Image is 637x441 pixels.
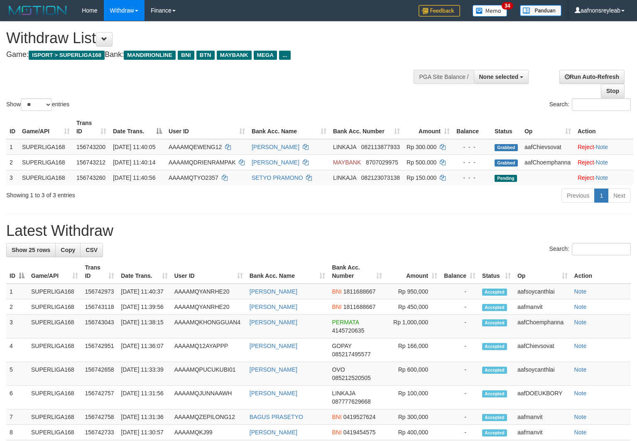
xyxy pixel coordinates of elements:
td: · [574,170,633,185]
span: LINKAJA [332,390,355,397]
span: Accepted [482,304,507,311]
span: Rp 150.000 [407,174,436,181]
span: BNI [178,51,194,60]
span: Show 25 rows [12,247,50,253]
span: Copy 1811688667 to clipboard [343,304,376,310]
th: Bank Acc. Name: activate to sort column ascending [248,115,330,139]
td: 156742733 [81,425,118,440]
th: Amount: activate to sort column ascending [385,260,441,284]
span: Accepted [482,414,507,421]
span: Accepted [482,367,507,374]
td: SUPERLIGA168 [19,170,73,185]
td: 4 [6,338,28,362]
span: Copy 0419454575 to clipboard [343,429,376,436]
th: User ID: activate to sort column ascending [165,115,248,139]
td: Rp 450,000 [385,299,441,315]
span: Copy 082123073138 to clipboard [361,174,400,181]
h4: Game: Bank: [6,51,416,59]
span: BNI [332,414,341,420]
td: aafChievsovat [521,139,574,155]
span: PERMATA [332,319,359,326]
img: Feedback.jpg [419,5,460,17]
a: Note [574,319,587,326]
a: [PERSON_NAME] [252,159,299,166]
span: MAYBANK [333,159,361,166]
a: BAGUS PRASETYO [250,414,303,420]
th: ID: activate to sort column descending [6,260,28,284]
span: Rp 500.000 [407,159,436,166]
a: Note [574,366,587,373]
input: Search: [572,98,631,111]
span: Rp 300.000 [407,144,436,150]
label: Show entries [6,98,69,111]
td: Rp 950,000 [385,284,441,299]
td: - [441,386,479,409]
td: - [441,409,479,425]
a: [PERSON_NAME] [250,390,297,397]
th: Action [571,260,631,284]
td: [DATE] 11:31:56 [118,386,171,409]
a: Note [574,288,587,295]
span: Accepted [482,429,507,436]
a: Copy [55,243,81,257]
a: Reject [578,144,594,150]
td: AAAAMQYANRHE20 [171,284,246,299]
span: MAYBANK [217,51,252,60]
a: [PERSON_NAME] [250,343,297,349]
a: [PERSON_NAME] [250,319,297,326]
td: 156742973 [81,284,118,299]
span: OVO [332,366,345,373]
span: Pending [495,175,517,182]
td: - [441,338,479,362]
span: CSV [86,247,98,253]
td: SUPERLIGA168 [28,315,81,338]
div: - - - [456,158,488,167]
td: AAAAMQJUNNAAWH [171,386,246,409]
span: GOPAY [332,343,351,349]
span: Accepted [482,390,507,397]
span: Copy 1811688667 to clipboard [343,288,376,295]
td: 2 [6,154,19,170]
td: - [441,362,479,386]
img: MOTION_logo.png [6,4,69,17]
a: Previous [561,189,595,203]
span: ISPORT > SUPERLIGA168 [29,51,105,60]
th: Bank Acc. Number: activate to sort column ascending [330,115,403,139]
span: Copy 0419527624 to clipboard [343,414,376,420]
span: 156743200 [76,144,105,150]
td: Rp 166,000 [385,338,441,362]
td: aafChoemphanna [521,154,574,170]
td: - [441,284,479,299]
td: · [574,139,633,155]
th: Bank Acc. Name: activate to sort column ascending [246,260,329,284]
span: LINKAJA [333,144,356,150]
span: [DATE] 11:40:05 [113,144,155,150]
td: aafmanvit [514,409,571,425]
td: [DATE] 11:33:39 [118,362,171,386]
span: Copy 085212520505 to clipboard [332,375,370,381]
td: AAAAMQKHONGGUAN4 [171,315,246,338]
td: 1 [6,139,19,155]
label: Search: [549,98,631,111]
th: Trans ID: activate to sort column ascending [81,260,118,284]
td: Rp 100,000 [385,386,441,409]
a: SETYO PRAMONO [252,174,303,181]
td: - [441,299,479,315]
a: Reject [578,174,594,181]
td: SUPERLIGA168 [28,362,81,386]
a: Note [574,343,587,349]
td: 156742951 [81,338,118,362]
span: 156743212 [76,159,105,166]
td: Rp 300,000 [385,409,441,425]
td: AAAAMQPUCUKUBI01 [171,362,246,386]
span: BNI [332,429,341,436]
td: [DATE] 11:30:57 [118,425,171,440]
a: [PERSON_NAME] [252,144,299,150]
td: SUPERLIGA168 [19,139,73,155]
td: AAAAMQYANRHE20 [171,299,246,315]
h1: Latest Withdraw [6,223,631,239]
th: ID [6,115,19,139]
span: Copy 085217495577 to clipboard [332,351,370,358]
span: Copy [61,247,75,253]
button: None selected [474,70,529,84]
